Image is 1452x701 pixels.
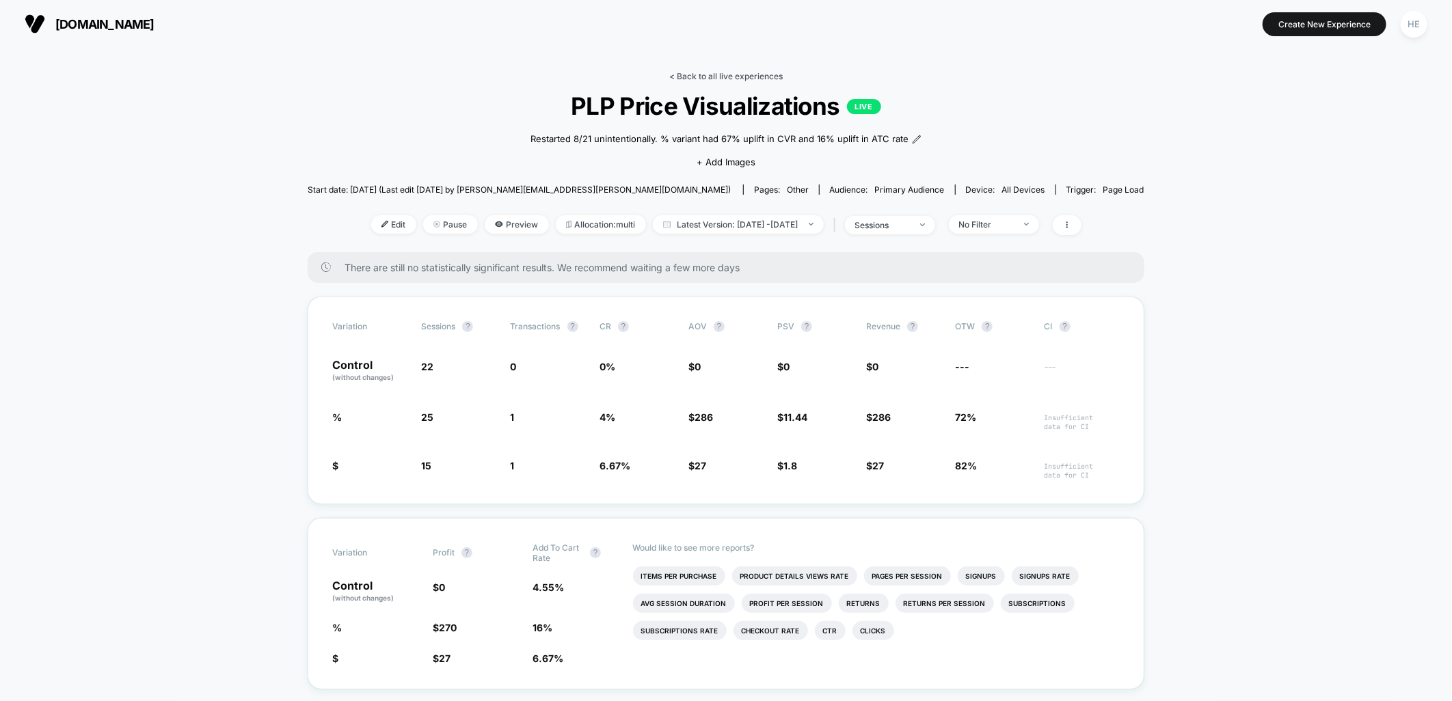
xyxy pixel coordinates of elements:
[439,622,457,633] span: 270
[633,621,727,640] li: Subscriptions Rate
[872,361,878,372] span: 0
[732,566,857,586] li: Product Details Views Rate
[815,621,846,640] li: Ctr
[787,184,809,195] span: other
[777,321,794,331] span: PSV
[433,221,440,228] img: end
[866,411,891,423] span: $
[511,321,561,331] span: Transactions
[439,581,445,593] span: 0
[618,321,629,332] button: ?
[714,321,725,332] button: ?
[697,156,755,167] span: + Add Images
[959,219,1014,230] div: No Filter
[485,215,549,234] span: Preview
[754,184,809,195] div: Pages:
[1045,363,1120,383] span: ---
[511,361,517,372] span: 0
[866,361,878,372] span: $
[349,92,1102,120] span: PLP Price Visualizations
[332,359,407,383] p: Control
[1263,12,1386,36] button: Create New Experience
[530,133,909,146] span: Restarted 8/21 unintentionally. % variant had 67% uplift in CVR and 16% uplift in ATC rate
[600,321,611,331] span: CR
[777,460,797,471] span: $
[633,594,735,613] li: Avg Session Duration
[332,373,394,381] span: (without changes)
[783,460,797,471] span: 1.8
[955,411,976,423] span: 72%
[21,13,159,35] button: [DOMAIN_NAME]
[511,460,515,471] span: 1
[783,361,790,372] span: 0
[332,460,338,471] span: $
[345,262,1117,273] span: There are still no statistically significant results. We recommend waiting a few more days
[955,460,977,471] span: 82%
[688,411,713,423] span: $
[653,215,824,234] span: Latest Version: [DATE] - [DATE]
[633,542,1120,553] p: Would like to see more reports?
[777,411,807,423] span: $
[958,566,1005,586] li: Signups
[955,361,969,372] span: ---
[1002,184,1045,195] span: all devices
[1012,566,1079,586] li: Signups Rate
[533,652,563,664] span: 6.67 %
[25,14,45,34] img: Visually logo
[433,581,445,593] span: $
[1045,462,1120,480] span: Insufficient data for CI
[742,594,832,613] li: Profit Per Session
[533,581,564,593] span: 4.55 %
[332,542,407,563] span: Variation
[332,594,394,602] span: (without changes)
[872,460,884,471] span: 27
[567,321,578,332] button: ?
[511,411,515,423] span: 1
[332,580,418,603] p: Control
[423,215,478,234] span: Pause
[433,547,455,558] span: Profit
[371,215,416,234] span: Edit
[55,17,154,31] span: [DOMAIN_NAME]
[600,361,615,372] span: 0 %
[1024,223,1029,225] img: end
[1103,184,1144,195] span: Page Load
[695,460,706,471] span: 27
[533,542,583,563] span: Add To Cart Rate
[734,621,808,640] li: Checkout Rate
[688,321,707,331] span: AOV
[462,321,473,332] button: ?
[1401,11,1427,38] div: HE
[866,321,900,331] span: Revenue
[1060,321,1071,332] button: ?
[872,411,891,423] span: 286
[777,361,790,372] span: $
[421,460,431,471] span: 15
[809,223,814,225] img: end
[421,321,455,331] span: Sessions
[332,321,407,332] span: Variation
[688,361,701,372] span: $
[600,411,615,423] span: 4 %
[332,622,342,633] span: %
[688,460,706,471] span: $
[955,184,1056,195] span: Device:
[695,361,701,372] span: 0
[663,221,671,228] img: calendar
[381,221,388,228] img: edit
[433,652,451,664] span: $
[1045,321,1120,332] span: CI
[332,652,338,664] span: $
[590,547,601,558] button: ?
[920,223,925,226] img: end
[421,361,433,372] span: 22
[332,411,342,423] span: %
[433,622,457,633] span: $
[982,321,993,332] button: ?
[855,220,910,230] div: sessions
[695,411,713,423] span: 286
[866,460,884,471] span: $
[421,411,433,423] span: 25
[896,594,994,613] li: Returns Per Session
[831,215,845,235] span: |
